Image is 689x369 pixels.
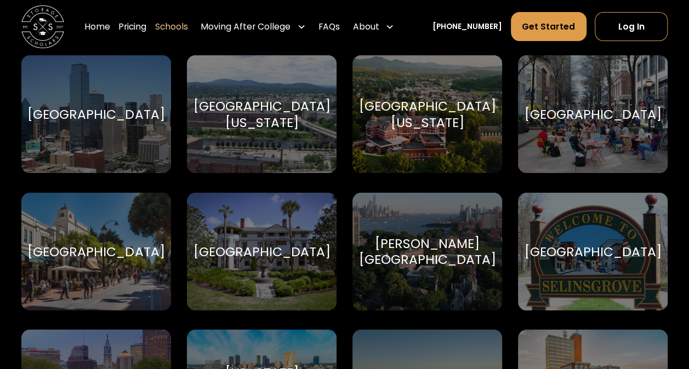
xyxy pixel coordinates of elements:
a: Log In [595,12,668,41]
a: Go to selected school [187,55,337,173]
div: [GEOGRAPHIC_DATA][US_STATE] [359,98,496,130]
div: [GEOGRAPHIC_DATA] [525,106,662,122]
a: [PHONE_NUMBER] [432,21,502,33]
a: Pricing [118,11,146,42]
div: About [352,20,379,33]
a: Go to selected school [352,55,502,173]
img: Storage Scholars main logo [21,5,64,48]
a: Go to selected school [518,193,668,310]
div: [GEOGRAPHIC_DATA][US_STATE] [193,98,330,130]
a: home [21,5,64,48]
div: [GEOGRAPHIC_DATA] [27,244,164,260]
a: Go to selected school [352,193,502,310]
a: Get Started [511,12,586,41]
a: Go to selected school [518,55,668,173]
a: FAQs [318,11,340,42]
a: Home [84,11,110,42]
a: Go to selected school [21,193,171,310]
div: Moving After College [201,20,291,33]
a: Schools [155,11,188,42]
div: About [349,11,398,42]
div: [PERSON_NAME][GEOGRAPHIC_DATA] [359,235,496,268]
div: [GEOGRAPHIC_DATA] [525,244,662,260]
a: Go to selected school [187,193,337,310]
a: Go to selected school [21,55,171,173]
div: Moving After College [196,11,310,42]
div: [GEOGRAPHIC_DATA] [27,106,164,122]
div: [GEOGRAPHIC_DATA] [193,244,330,260]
